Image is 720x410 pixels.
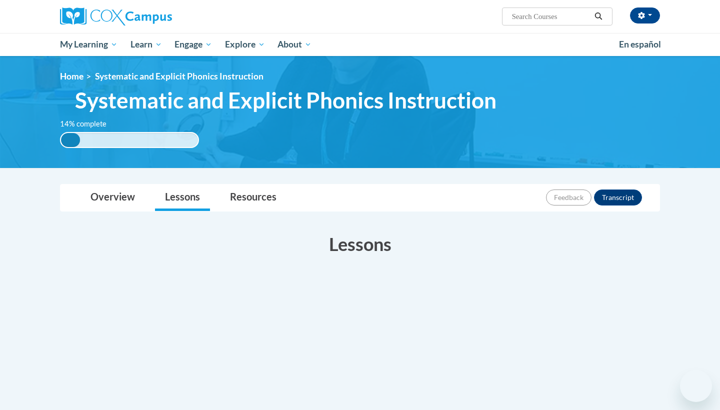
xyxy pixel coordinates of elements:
span: Engage [174,38,212,50]
button: Search [591,10,606,22]
a: Lessons [155,184,210,211]
iframe: Button to launch messaging window [680,370,712,402]
span: En español [619,39,661,49]
a: My Learning [53,33,124,56]
a: Overview [80,184,145,211]
button: Account Settings [630,7,660,23]
span: About [277,38,311,50]
input: Search Courses [511,10,591,22]
span: My Learning [60,38,117,50]
div: Main menu [45,33,675,56]
a: Home [60,71,83,81]
span: Systematic and Explicit Phonics Instruction [75,87,496,113]
span: Explore [225,38,265,50]
span: Learn [130,38,162,50]
a: About [271,33,318,56]
label: 14% complete [60,118,117,129]
a: En español [612,34,667,55]
button: Transcript [594,189,642,205]
img: Cox Campus [60,7,172,25]
a: Cox Campus [60,7,250,25]
span: Systematic and Explicit Phonics Instruction [95,71,263,81]
h3: Lessons [60,231,660,256]
div: 14% complete [61,133,80,147]
a: Learn [124,33,168,56]
button: Feedback [546,189,591,205]
a: Explore [218,33,271,56]
a: Engage [168,33,218,56]
a: Resources [220,184,286,211]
